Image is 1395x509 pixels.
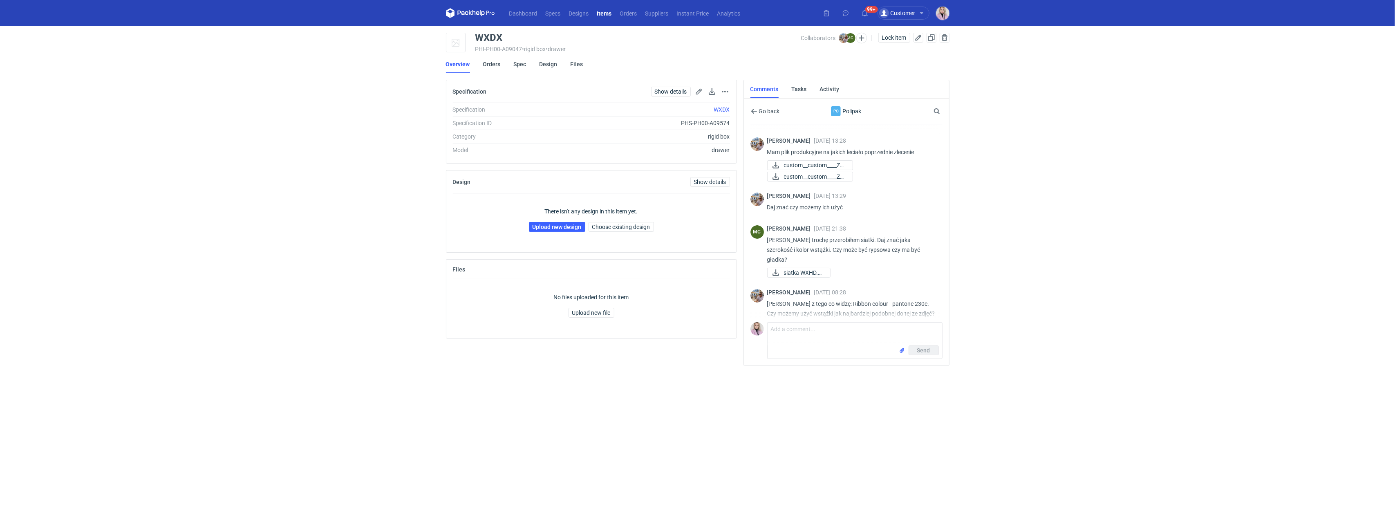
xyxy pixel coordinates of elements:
[936,7,949,20] img: Klaudia Wiśniewska
[932,106,958,116] input: Search
[453,179,471,185] h2: Design
[878,7,936,20] button: Customer
[767,172,853,182] a: custom__custom____ZH...
[750,137,764,151] img: Michał Palasek
[757,108,780,114] span: Go back
[814,289,846,296] span: [DATE] 08:28
[831,106,841,116] div: Polipak
[878,33,910,43] button: Lock item
[483,55,501,73] a: Orders
[750,106,780,116] button: Go back
[767,172,849,182] div: custom__custom____ZHKA__d0__oR647240052__FOAM.pdf
[564,132,730,141] div: rigid box
[927,33,936,43] button: Duplicate Item
[820,80,840,98] a: Activity
[814,137,846,144] span: [DATE] 13:28
[767,147,936,157] p: Mam plik produkcyjne na jakich leciało poprzednie zlecenie
[564,119,730,127] div: PHS-PH00-A09574
[564,146,730,154] div: drawer
[767,225,814,232] span: [PERSON_NAME]
[856,33,867,43] button: Edit collaborators
[767,299,936,318] p: [PERSON_NAME] z tego co widzę: Ribbon colour - pantone 230c. Czy możemy użyć wstążki jak najbardz...
[914,33,923,43] button: Edit item
[505,8,542,18] a: Dashboard
[589,222,654,232] button: Choose existing design
[806,106,886,116] div: Polipak
[814,225,846,232] span: [DATE] 21:38
[801,35,835,41] span: Collaborators
[831,106,841,116] figcaption: Po
[694,87,704,96] button: Edit spec
[446,8,495,18] svg: Packhelp Pro
[475,46,801,52] div: PHI-PH00-A09047
[453,266,466,273] h2: Files
[767,268,831,278] a: siatka WXHD.pdf
[592,224,650,230] span: Choose existing design
[750,322,764,336] img: Klaudia Wiśniewska
[616,8,641,18] a: Orders
[767,202,936,212] p: Daj znać czy możemy ich użyć
[767,137,814,144] span: [PERSON_NAME]
[446,55,470,73] a: Overview
[792,80,807,98] a: Tasks
[767,193,814,199] span: [PERSON_NAME]
[858,7,871,20] button: 99+
[554,293,629,301] p: No files uploaded for this item
[540,55,558,73] a: Design
[714,106,730,113] a: WXDX
[917,348,930,353] span: Send
[453,146,564,154] div: Model
[839,33,849,43] img: Michał Palasek
[750,225,764,239] figcaption: MC
[879,8,916,18] div: Customer
[750,193,764,206] img: Michał Palasek
[641,8,673,18] a: Suppliers
[784,172,846,181] span: custom__custom____ZH...
[565,8,593,18] a: Designs
[453,132,564,141] div: Category
[514,55,526,73] a: Spec
[750,225,764,239] div: Marcin Czarnecki
[909,345,939,355] button: Send
[569,308,614,318] button: Upload new file
[720,87,730,96] button: Actions
[673,8,713,18] a: Instant Price
[784,268,824,277] span: siatka WXHD.pdf
[882,35,907,40] span: Lock item
[453,88,487,95] h2: Specification
[690,177,730,187] a: Show details
[593,8,616,18] a: Items
[453,119,564,127] div: Specification ID
[522,46,546,52] span: • rigid box
[713,8,745,18] a: Analytics
[784,161,846,170] span: custom__custom____ZH...
[545,207,638,215] p: There isn't any design in this item yet.
[767,160,853,170] a: custom__custom____ZH...
[529,222,585,232] a: Upload new design
[453,105,564,114] div: Specification
[750,289,764,303] img: Michał Palasek
[814,193,846,199] span: [DATE] 13:29
[750,80,779,98] a: Comments
[940,33,949,43] button: Delete item
[767,235,936,265] p: [PERSON_NAME] trochę przerobiłem siatki. Daj znać jaka szerokość i kolor wstążki. Czy może być ry...
[542,8,565,18] a: Specs
[846,33,855,43] figcaption: MC
[767,289,814,296] span: [PERSON_NAME]
[707,87,717,96] button: Download specification
[475,33,503,43] div: WXDX
[651,87,691,96] a: Show details
[546,46,566,52] span: • drawer
[571,55,583,73] a: Files
[767,160,849,170] div: custom__custom____ZHKA__d0__oR647240052__BOX.pdf
[572,310,611,316] span: Upload new file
